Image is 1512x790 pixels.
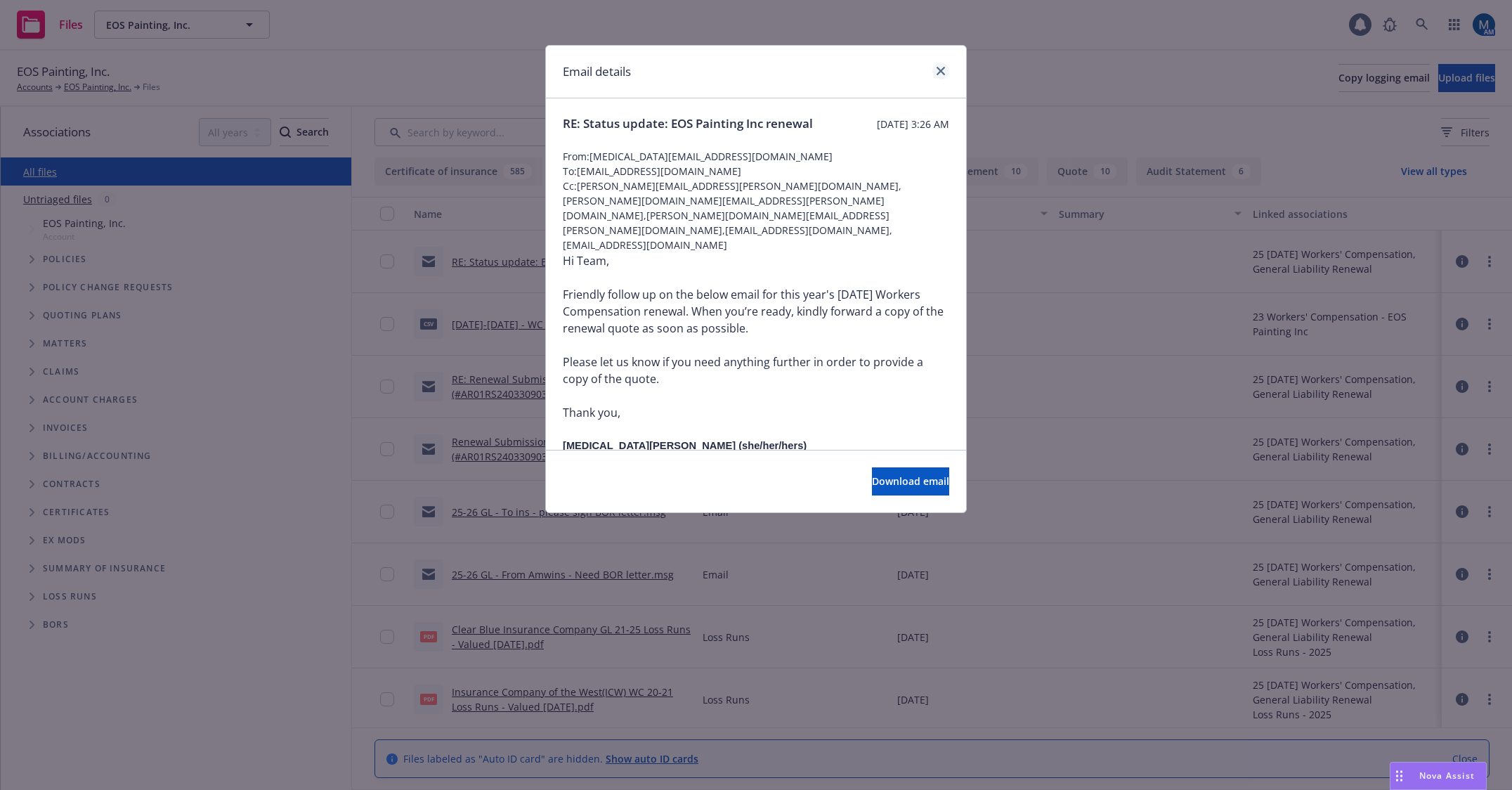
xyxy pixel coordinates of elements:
[563,179,949,252] span: Cc: [PERSON_NAME][EMAIL_ADDRESS][PERSON_NAME][DOMAIN_NAME],[PERSON_NAME][DOMAIN_NAME][EMAIL_ADDRE...
[872,474,949,488] span: Download email
[563,115,813,132] span: RE: Status update: EOS Painting Inc renewal
[563,63,631,81] h1: Email details
[1419,770,1475,782] span: Nova Assist
[1390,762,1487,790] button: Nova Assist
[1390,763,1408,789] div: Drag to move
[563,149,949,164] span: From: [MEDICAL_DATA][EMAIL_ADDRESS][DOMAIN_NAME]
[872,467,949,496] button: Download email
[563,438,949,453] p: [MEDICAL_DATA][PERSON_NAME] (she/her/hers)
[877,117,949,131] span: [DATE] 3:26 AM
[563,164,949,179] span: To: [EMAIL_ADDRESS][DOMAIN_NAME]
[932,63,949,79] a: close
